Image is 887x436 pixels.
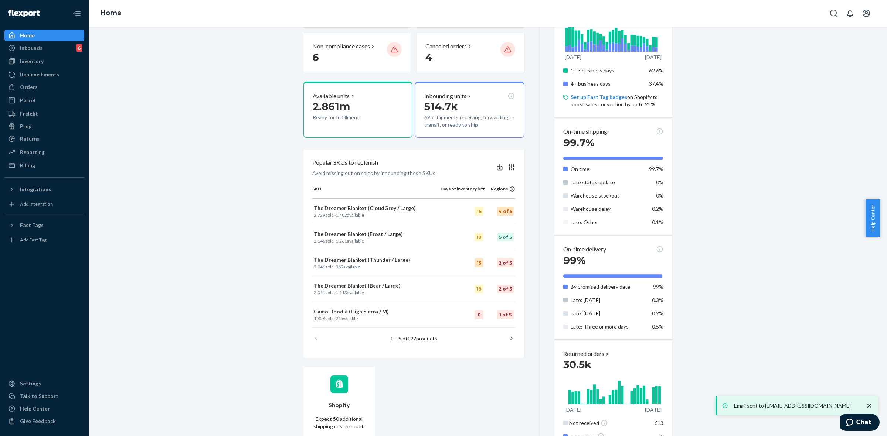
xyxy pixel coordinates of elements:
[571,165,643,173] p: On time
[840,414,880,432] iframe: Opens a widget where you can chat to one of our agents
[645,54,662,61] p: [DATE]
[312,186,441,198] th: SKU
[4,378,84,389] a: Settings
[571,219,643,226] p: Late: Other
[843,6,857,21] button: Open notifications
[645,406,662,413] p: [DATE]
[424,100,458,113] span: 514.7k
[569,419,645,427] div: Not received
[314,230,439,238] p: The Dreamer Blanket (Frost / Large)
[4,108,84,120] a: Freight
[4,146,84,158] a: Reporting
[656,179,663,185] span: 0%
[20,186,51,193] div: Integrations
[653,284,663,290] span: 99%
[4,219,84,231] button: Fast Tags
[314,238,439,244] p: sold · available
[20,110,38,117] div: Freight
[652,297,663,303] span: 0.3%
[336,290,347,295] span: 1,213
[312,169,435,177] p: Avoid missing out on sales by inbounding these SKUs
[20,380,41,387] div: Settings
[4,198,84,210] a: Add Integration
[336,316,341,321] span: 21
[649,166,663,172] span: 99.7%
[8,10,40,17] img: Flexport logo
[571,192,643,199] p: Warehouse stockout
[303,33,411,73] button: Non-compliance cases 6
[563,245,606,254] p: On-time delivery
[314,290,325,295] span: 2,011
[20,418,56,425] div: Give Feedback
[866,402,873,409] svg: close toast
[415,82,524,138] button: Inbounding units514.7k695 shipments receiving, forwarding, in transit, or ready to ship
[312,51,319,63] span: 6
[826,6,841,21] button: Open Search Box
[314,256,439,264] p: The Dreamer Blanket (Thunder / Large)
[571,93,663,108] p: on Shopify to boost sales conversion by up to 25%.
[652,323,663,330] span: 0.5%
[314,205,439,212] p: The Dreamer Blanket (CloudGrey / Large)
[571,310,643,317] p: Late: [DATE]
[4,120,84,132] a: Prep
[475,258,483,267] div: 15
[313,100,350,113] span: 2.861m
[4,403,84,415] a: Help Center
[20,162,35,169] div: Billing
[649,67,663,73] span: 62.6%
[314,264,325,270] span: 2,041
[101,9,122,17] a: Home
[563,350,610,358] p: Returned orders
[655,420,663,426] span: 613
[390,335,437,342] p: 1 – 5 of products
[313,92,350,100] p: Available units
[565,54,581,61] p: [DATE]
[571,80,643,87] p: 4+ business days
[441,186,485,198] th: Days of inventory left
[20,97,35,104] div: Parcel
[475,310,483,319] div: 0
[314,212,325,218] span: 2,729
[303,82,412,138] button: Available units2.861mReady for fulfillment
[571,323,643,330] p: Late: Three or more days
[571,94,627,100] a: Set up Fast Tag badges
[425,42,467,51] p: Canceled orders
[20,201,53,207] div: Add Integration
[571,179,643,186] p: Late status update
[4,159,84,171] a: Billing
[563,358,592,371] span: 30.5k
[20,123,31,130] div: Prep
[563,254,586,267] span: 99%
[20,71,59,78] div: Replenishments
[313,114,381,121] p: Ready for fulfillment
[475,233,483,241] div: 18
[475,285,483,293] div: 18
[424,92,466,100] p: Inbounding units
[312,415,366,430] p: Expect $0 additional shipping cost per unit.
[4,415,84,427] button: Give Feedback
[563,136,595,149] span: 99.7%
[475,207,483,216] div: 16
[314,308,439,315] p: Camo Hoodie (High Sierra / M)
[497,285,514,293] div: 2 of 5
[314,282,439,289] p: The Dreamer Blanket (Bear / Large)
[4,234,84,246] a: Add Fast Tag
[314,316,325,321] span: 1,828
[20,83,38,91] div: Orders
[312,42,370,51] p: Non-compliance cases
[336,264,343,270] span: 969
[652,310,663,316] span: 0.2%
[314,289,439,296] p: sold · available
[656,192,663,199] span: 0%
[407,335,416,341] span: 192
[314,264,439,270] p: sold · available
[20,58,44,65] div: Inventory
[314,315,439,322] p: sold · available
[497,207,514,216] div: 4 of 5
[652,206,663,212] span: 0.2%
[20,44,43,52] div: Inbounds
[497,310,514,319] div: 1 of 5
[571,296,643,304] p: Late: [DATE]
[425,51,432,63] span: 4
[20,237,47,243] div: Add Fast Tag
